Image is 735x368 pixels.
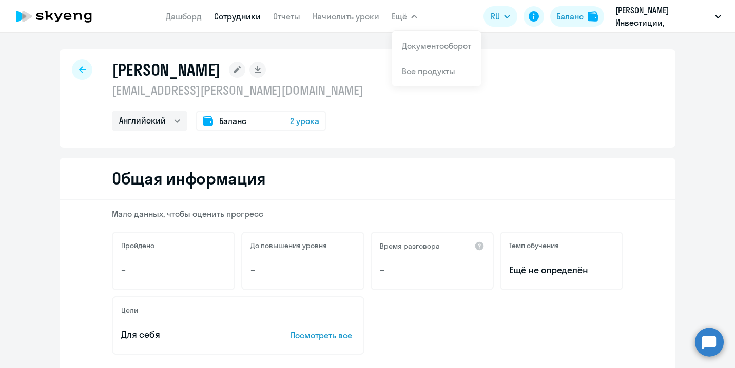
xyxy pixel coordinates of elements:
[610,4,726,29] button: [PERSON_NAME] Инвестиции, [PERSON_NAME] ТЕХНОЛОГИИ, ООО
[491,10,500,23] span: RU
[273,11,300,22] a: Отчеты
[250,263,355,277] p: –
[121,305,138,315] h5: Цели
[112,168,265,189] h2: Общая информация
[121,241,154,250] h5: Пройдено
[313,11,379,22] a: Начислить уроки
[219,115,246,127] span: Баланс
[483,6,517,27] button: RU
[121,263,226,277] p: –
[290,115,319,127] span: 2 урока
[121,328,259,341] p: Для себя
[392,10,407,23] span: Ещё
[588,11,598,22] img: balance
[392,6,417,27] button: Ещё
[166,11,202,22] a: Дашборд
[509,241,559,250] h5: Темп обучения
[112,208,623,219] p: Мало данных, чтобы оценить прогресс
[402,40,471,51] a: Документооборот
[291,329,355,341] p: Посмотреть все
[214,11,261,22] a: Сотрудники
[250,241,327,250] h5: До повышения уровня
[402,66,455,76] a: Все продукты
[615,4,711,29] p: [PERSON_NAME] Инвестиции, [PERSON_NAME] ТЕХНОЛОГИИ, ООО
[380,263,485,277] p: –
[380,241,440,251] h5: Время разговора
[112,82,363,98] p: [EMAIL_ADDRESS][PERSON_NAME][DOMAIN_NAME]
[556,10,584,23] div: Баланс
[509,263,614,277] span: Ещё не определён
[112,59,221,80] h1: [PERSON_NAME]
[550,6,604,27] button: Балансbalance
